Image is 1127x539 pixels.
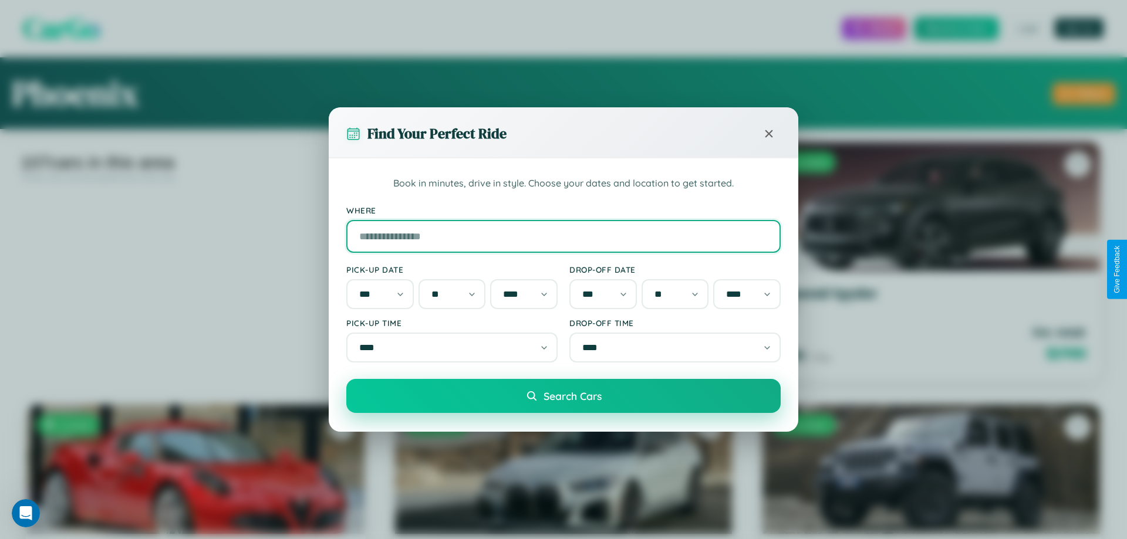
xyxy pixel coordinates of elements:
[346,318,558,328] label: Pick-up Time
[346,265,558,274] label: Pick-up Date
[367,124,507,143] h3: Find Your Perfect Ride
[346,205,781,215] label: Where
[346,176,781,191] p: Book in minutes, drive in style. Choose your dates and location to get started.
[569,318,781,328] label: Drop-off Time
[346,379,781,413] button: Search Cars
[544,389,602,402] span: Search Cars
[569,265,781,274] label: Drop-off Date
